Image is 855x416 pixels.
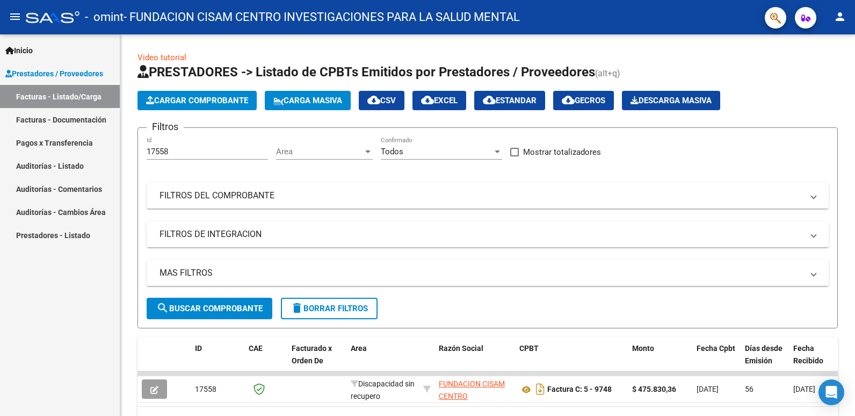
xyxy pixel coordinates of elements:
[292,344,332,365] span: Facturado x Orden De
[291,304,368,313] span: Borrar Filtros
[553,91,614,110] button: Gecros
[85,5,124,29] span: - omint
[519,344,539,353] span: CPBT
[147,260,829,286] mat-expansion-panel-header: MAS FILTROS
[137,53,186,62] a: Video tutorial
[160,190,803,202] mat-panel-title: FILTROS DEL COMPROBANTE
[147,183,829,209] mat-expansion-panel-header: FILTROS DEL COMPROBANTE
[421,96,458,105] span: EXCEL
[156,302,169,314] mat-icon: search
[533,381,547,398] i: Descargar documento
[818,379,844,405] div: Open Intercom Messenger
[412,91,466,110] button: EXCEL
[632,344,654,353] span: Monto
[281,298,378,319] button: Borrar Filtros
[191,337,244,384] datatable-header-cell: ID
[834,10,846,23] mat-icon: person
[562,96,605,105] span: Gecros
[547,385,612,394] strong: Factura C: 5 - 9748
[595,68,620,78] span: (alt+q)
[137,64,595,80] span: PRESTADORES -> Listado de CPBTs Emitidos por Prestadores / Proveedores
[483,96,537,105] span: Estandar
[137,91,257,110] button: Cargar Comprobante
[421,94,434,106] mat-icon: cloud_download
[147,221,829,247] mat-expansion-panel-header: FILTROS DE INTEGRACION
[793,344,823,365] span: Fecha Recibido
[147,119,184,134] h3: Filtros
[515,337,628,384] datatable-header-cell: CPBT
[146,96,248,105] span: Cargar Comprobante
[249,344,263,353] span: CAE
[276,147,363,156] span: Area
[160,228,803,240] mat-panel-title: FILTROS DE INTEGRACION
[265,91,351,110] button: Carga Masiva
[5,68,103,80] span: Prestadores / Proveedores
[273,96,342,105] span: Carga Masiva
[741,337,789,384] datatable-header-cell: Días desde Emisión
[244,337,287,384] datatable-header-cell: CAE
[9,10,21,23] mat-icon: menu
[291,302,303,314] mat-icon: delete
[5,45,33,56] span: Inicio
[351,379,415,400] span: Discapacidad sin recupero
[195,344,202,353] span: ID
[523,146,601,159] span: Mostrar totalizadores
[622,91,720,110] app-download-masive: Descarga masiva de comprobantes (adjuntos)
[439,344,483,353] span: Razón Social
[346,337,419,384] datatable-header-cell: Area
[287,337,346,384] datatable-header-cell: Facturado x Orden De
[124,5,520,29] span: - FUNDACION CISAM CENTRO INVESTIGACIONES PARA LA SALUD MENTAL
[628,337,692,384] datatable-header-cell: Monto
[793,385,815,393] span: [DATE]
[632,385,676,393] strong: $ 475.830,36
[439,378,511,400] div: 30636991194
[367,96,396,105] span: CSV
[195,385,216,393] span: 17558
[745,344,782,365] span: Días desde Emisión
[474,91,545,110] button: Estandar
[697,385,719,393] span: [DATE]
[789,337,837,384] datatable-header-cell: Fecha Recibido
[367,94,380,106] mat-icon: cloud_download
[381,147,403,156] span: Todos
[692,337,741,384] datatable-header-cell: Fecha Cpbt
[351,344,367,353] span: Area
[631,96,712,105] span: Descarga Masiva
[147,298,272,319] button: Buscar Comprobante
[562,94,575,106] mat-icon: cloud_download
[483,94,496,106] mat-icon: cloud_download
[156,304,263,313] span: Buscar Comprobante
[160,267,803,279] mat-panel-title: MAS FILTROS
[434,337,515,384] datatable-header-cell: Razón Social
[697,344,735,353] span: Fecha Cpbt
[622,91,720,110] button: Descarga Masiva
[359,91,404,110] button: CSV
[745,385,753,393] span: 56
